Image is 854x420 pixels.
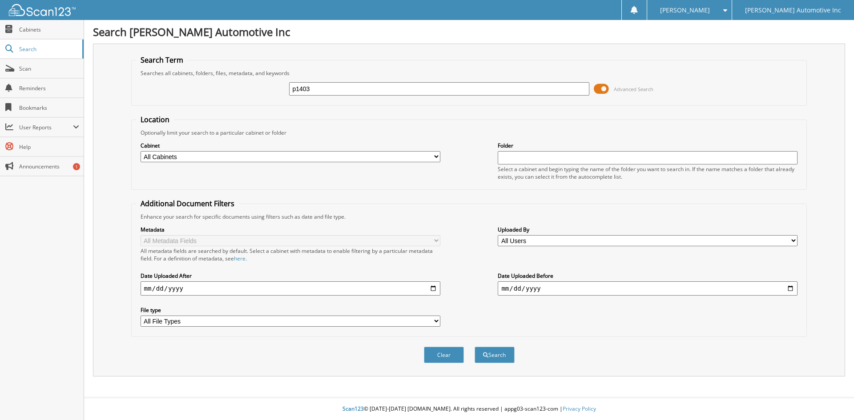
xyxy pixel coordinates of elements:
[498,142,798,149] label: Folder
[136,115,174,124] legend: Location
[136,213,802,220] div: Enhance your search for specific documents using filters such as date and file type.
[136,69,802,77] div: Searches all cabinets, folders, files, metadata, and keywords
[498,165,798,180] div: Select a cabinet and begin typing the name of the folder you want to search in. If the name match...
[136,199,239,208] legend: Additional Document Filters
[498,226,798,233] label: Uploaded By
[141,142,440,149] label: Cabinet
[141,306,440,314] label: File type
[84,398,854,420] div: © [DATE]-[DATE] [DOMAIN_NAME]. All rights reserved | appg03-scan123-com |
[660,8,710,13] span: [PERSON_NAME]
[93,24,845,39] h1: Search [PERSON_NAME] Automotive Inc
[9,4,76,16] img: scan123-logo-white.svg
[19,45,78,53] span: Search
[563,405,596,412] a: Privacy Policy
[234,255,246,262] a: here
[342,405,364,412] span: Scan123
[614,86,653,92] span: Advanced Search
[745,8,841,13] span: [PERSON_NAME] Automotive Inc
[424,347,464,363] button: Clear
[136,129,802,136] div: Optionally limit your search to a particular cabinet or folder
[141,247,440,262] div: All metadata fields are searched by default. Select a cabinet with metadata to enable filtering b...
[141,226,440,233] label: Metadata
[136,55,188,65] legend: Search Term
[73,163,80,170] div: 1
[498,281,798,296] input: end
[19,143,79,151] span: Help
[19,65,79,72] span: Scan
[19,124,73,131] span: User Reports
[19,163,79,170] span: Announcements
[475,347,515,363] button: Search
[19,104,79,112] span: Bookmarks
[810,377,854,420] iframe: Chat Widget
[141,281,440,296] input: start
[19,84,79,92] span: Reminders
[141,272,440,280] label: Date Uploaded After
[498,272,798,280] label: Date Uploaded Before
[19,26,79,33] span: Cabinets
